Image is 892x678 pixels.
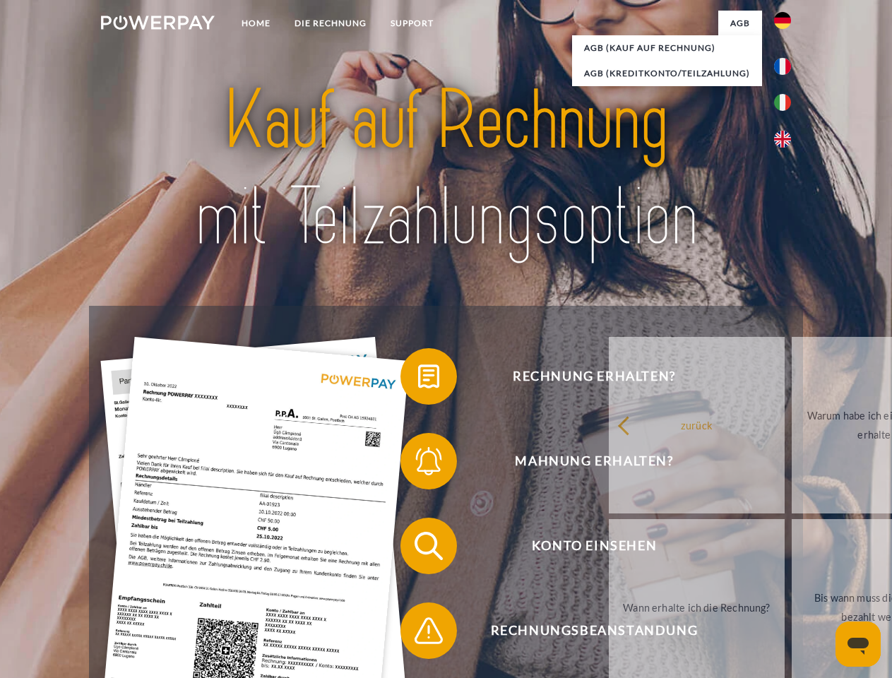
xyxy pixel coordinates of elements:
[718,11,762,36] a: agb
[379,11,446,36] a: SUPPORT
[400,602,768,659] button: Rechnungsbeanstandung
[774,131,791,148] img: en
[230,11,283,36] a: Home
[411,359,446,394] img: qb_bill.svg
[774,12,791,29] img: de
[617,415,776,434] div: zurück
[835,621,881,667] iframe: Schaltfläche zum Öffnen des Messaging-Fensters
[411,613,446,648] img: qb_warning.svg
[283,11,379,36] a: DIE RECHNUNG
[101,16,215,30] img: logo-powerpay-white.svg
[774,58,791,75] img: fr
[135,68,757,270] img: title-powerpay_de.svg
[400,518,768,574] button: Konto einsehen
[617,597,776,617] div: Wann erhalte ich die Rechnung?
[572,61,762,86] a: AGB (Kreditkonto/Teilzahlung)
[774,94,791,111] img: it
[411,528,446,564] img: qb_search.svg
[411,444,446,479] img: qb_bell.svg
[400,433,768,489] button: Mahnung erhalten?
[400,348,768,405] button: Rechnung erhalten?
[572,35,762,61] a: AGB (Kauf auf Rechnung)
